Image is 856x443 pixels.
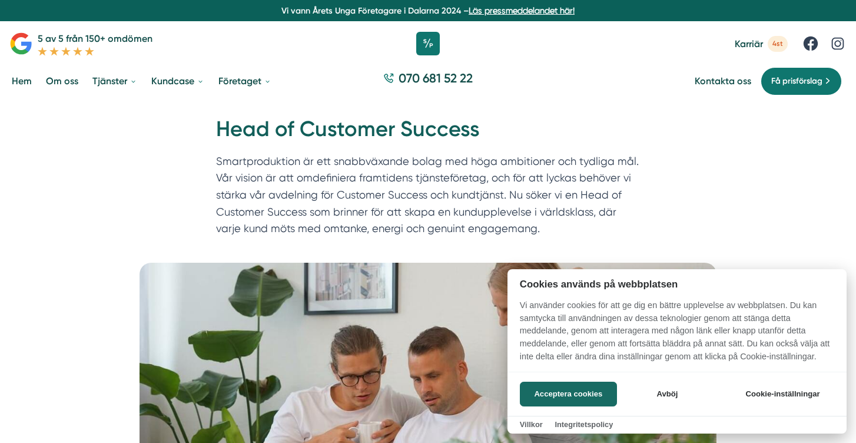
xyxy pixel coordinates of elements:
[507,279,847,290] h2: Cookies används på webbplatsen
[555,420,613,429] a: Integritetspolicy
[731,382,834,406] button: Cookie-inställningar
[507,299,847,371] p: Vi använder cookies för att ge dig en bättre upplevelse av webbplatsen. Du kan samtycka till anvä...
[520,382,617,406] button: Acceptera cookies
[621,382,714,406] button: Avböj
[520,420,543,429] a: Villkor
